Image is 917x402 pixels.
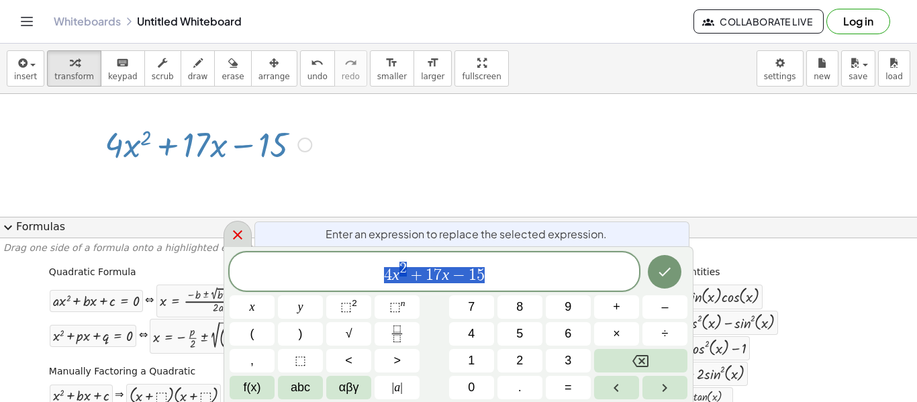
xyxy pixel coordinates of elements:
[454,50,508,87] button: fullscreen
[144,50,181,87] button: scrub
[392,381,395,394] span: |
[814,72,830,81] span: new
[340,300,352,313] span: ⬚
[16,11,38,32] button: Toggle navigation
[449,349,494,372] button: 1
[375,349,420,372] button: Greater than
[449,295,494,319] button: 7
[613,325,620,343] span: ×
[449,322,494,346] button: 4
[222,72,244,81] span: erase
[307,72,328,81] span: undo
[565,352,571,370] span: 3
[54,15,121,28] a: Whiteboards
[705,15,812,28] span: Collaborate Live
[299,325,303,343] span: )
[345,352,352,370] span: <
[116,55,129,71] i: keyboard
[352,298,357,308] sup: 2
[278,349,323,372] button: Placeholder
[642,376,687,399] button: Right arrow
[258,72,290,81] span: arrange
[642,295,687,319] button: Minus
[49,266,136,279] label: Quadratic Formula
[326,226,607,242] span: Enter an expression to replace the selected expression.
[278,322,323,346] button: )
[139,328,148,344] div: ⇔
[152,72,174,81] span: scrub
[54,72,94,81] span: transform
[14,72,37,81] span: insert
[841,50,875,87] button: save
[326,322,371,346] button: Square root
[392,379,403,397] span: a
[516,352,523,370] span: 2
[468,325,475,343] span: 4
[477,267,485,283] span: 5
[230,295,275,319] button: x
[230,349,275,372] button: ,
[594,295,639,319] button: Plus
[546,349,591,372] button: 3
[594,376,639,399] button: Left arrow
[3,242,914,255] p: Drag one side of a formula onto a highlighted expression on the canvas to apply it.
[389,300,401,313] span: ⬚
[546,295,591,319] button: 9
[311,55,324,71] i: undo
[47,50,101,87] button: transform
[251,50,297,87] button: arrange
[244,379,261,397] span: f(x)
[546,322,591,346] button: 6
[497,322,542,346] button: 5
[334,50,367,87] button: redoredo
[344,55,357,71] i: redo
[613,298,620,316] span: +
[662,325,669,343] span: ÷
[250,352,254,370] span: ,
[757,50,804,87] button: settings
[434,267,442,283] span: 7
[565,379,572,397] span: =
[693,9,824,34] button: Collaborate Live
[400,381,403,394] span: |
[401,298,405,308] sup: n
[278,376,323,399] button: Alphabet
[377,72,407,81] span: smaller
[407,267,426,283] span: +
[661,298,668,316] span: –
[826,9,890,34] button: Log in
[392,266,399,283] var: x
[278,295,323,319] button: y
[370,50,414,87] button: format_sizesmaller
[188,72,208,81] span: draw
[449,267,469,283] span: −
[181,50,215,87] button: draw
[462,72,501,81] span: fullscreen
[497,295,542,319] button: 8
[469,267,477,283] span: 1
[565,298,571,316] span: 9
[497,376,542,399] button: .
[449,376,494,399] button: 0
[594,349,687,372] button: Backspace
[339,379,359,397] span: αβγ
[426,55,439,71] i: format_size
[326,349,371,372] button: Less than
[101,50,145,87] button: keyboardkeypad
[250,325,254,343] span: (
[49,365,195,379] label: Manually Factoring a Quadratic
[250,298,255,316] span: x
[594,322,639,346] button: Times
[295,352,306,370] span: ⬚
[346,325,352,343] span: √
[648,255,681,289] button: Done
[546,376,591,399] button: Equals
[230,376,275,399] button: Functions
[326,295,371,319] button: Squared
[291,379,310,397] span: abc
[885,72,903,81] span: load
[516,298,523,316] span: 8
[298,298,303,316] span: y
[326,376,371,399] button: Greek alphabet
[300,50,335,87] button: undoundo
